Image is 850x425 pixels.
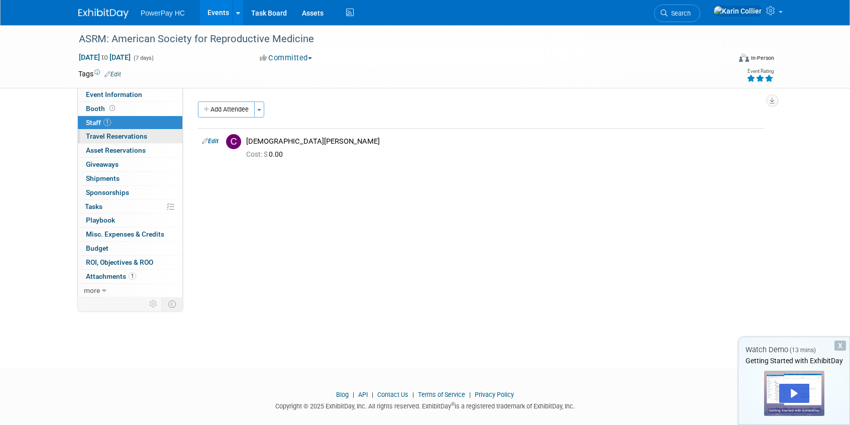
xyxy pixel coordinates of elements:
span: | [350,391,357,398]
a: Edit [104,71,121,78]
td: Personalize Event Tab Strip [145,297,162,310]
a: Attachments1 [78,270,182,283]
a: Shipments [78,172,182,185]
span: Playbook [86,216,115,224]
a: Edit [202,138,219,145]
a: Sponsorships [78,186,182,199]
div: ASRM: American Society for Reproductive Medicine [75,30,715,48]
span: Asset Reservations [86,146,146,154]
a: Playbook [78,214,182,227]
span: Cost: $ [246,150,269,158]
span: (13 mins) [790,347,816,354]
span: | [467,391,473,398]
span: Travel Reservations [86,132,147,140]
a: Giveaways [78,158,182,171]
span: to [100,53,110,61]
span: more [84,286,100,294]
a: ROI, Objectives & ROO [78,256,182,269]
a: Budget [78,242,182,255]
a: Contact Us [377,391,408,398]
span: Tasks [85,202,102,210]
a: Tasks [78,200,182,214]
span: Search [668,10,691,17]
a: Search [654,5,700,22]
a: Booth [78,102,182,116]
span: Staff [86,119,111,127]
span: Misc. Expenses & Credits [86,230,164,238]
span: Shipments [86,174,120,182]
a: Travel Reservations [78,130,182,143]
span: | [410,391,416,398]
a: Misc. Expenses & Credits [78,228,182,241]
div: In-Person [751,54,774,62]
div: Watch Demo [738,345,849,355]
div: Dismiss [834,341,846,351]
img: ExhibitDay [78,9,129,19]
span: Budget [86,244,109,252]
span: 1 [103,119,111,126]
span: (7 days) [133,55,154,61]
span: | [369,391,376,398]
img: Format-Inperson.png [739,54,749,62]
span: Sponsorships [86,188,129,196]
img: C.jpg [226,134,241,149]
button: Add Attendee [198,101,255,118]
span: Booth not reserved yet [108,104,117,112]
span: 1 [129,272,136,280]
a: Event Information [78,88,182,101]
a: Asset Reservations [78,144,182,157]
span: Attachments [86,272,136,280]
span: [DATE] [DATE] [78,53,131,62]
span: 0.00 [246,150,287,158]
a: Blog [336,391,349,398]
span: ROI, Objectives & ROO [86,258,153,266]
span: Event Information [86,90,142,98]
td: Tags [78,69,121,79]
div: Event Format [671,52,774,67]
span: Giveaways [86,160,119,168]
a: Staff1 [78,116,182,130]
button: Committed [256,53,316,63]
span: PowerPay HC [141,9,185,17]
sup: ® [451,401,455,407]
div: [DEMOGRAPHIC_DATA][PERSON_NAME] [246,137,760,146]
a: more [78,284,182,297]
a: API [358,391,368,398]
td: Toggle Event Tabs [162,297,183,310]
img: Karin Collier [713,6,762,17]
div: Play [779,384,809,403]
div: Getting Started with ExhibitDay [738,356,849,366]
span: Booth [86,104,117,113]
div: Event Rating [747,69,774,74]
a: Terms of Service [418,391,465,398]
a: Privacy Policy [475,391,514,398]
